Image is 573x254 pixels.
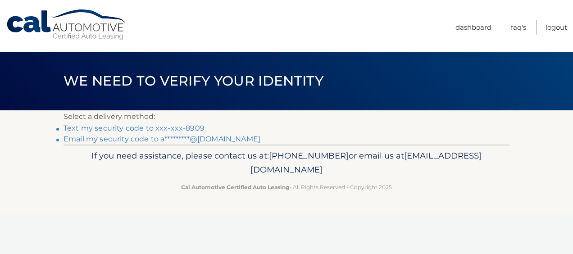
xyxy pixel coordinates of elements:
[64,135,260,143] a: Email my security code to a*********@[DOMAIN_NAME]
[511,20,526,35] a: FAQ's
[64,73,323,89] span: We need to verify your identity
[269,150,349,161] span: [PHONE_NUMBER]
[6,9,127,41] a: Cal Automotive
[69,182,504,192] p: - All Rights Reserved - Copyright 2025
[181,184,289,190] strong: Cal Automotive Certified Auto Leasing
[546,20,567,35] a: Logout
[64,124,205,132] a: Text my security code to xxx-xxx-8909
[455,20,491,35] a: Dashboard
[69,149,504,177] p: If you need assistance, please contact us at: or email us at
[64,110,509,123] p: Select a delivery method:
